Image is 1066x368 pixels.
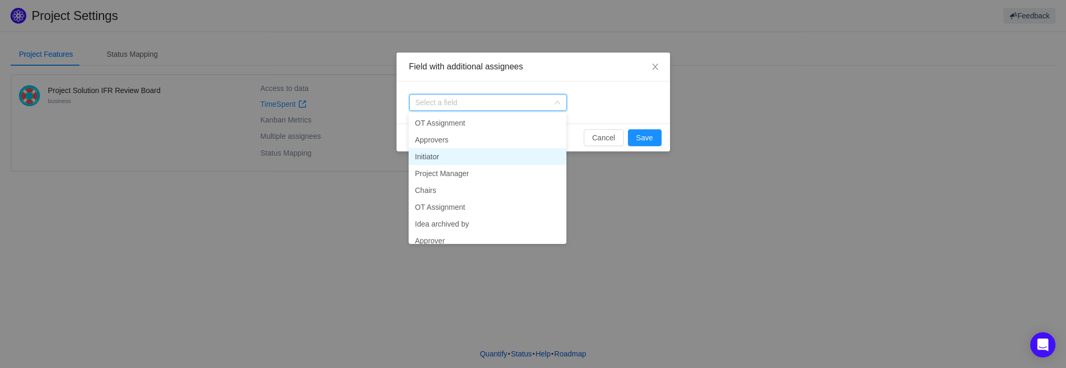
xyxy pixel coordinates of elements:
i: icon: down [554,99,561,107]
li: Project Manager [409,165,566,182]
li: Approvers [409,131,566,148]
li: OT Assignment [409,115,566,131]
li: Chairs [409,182,566,199]
div: Open Intercom Messenger [1030,332,1055,357]
li: Initiator [409,148,566,165]
div: Field with additional assignees [409,61,657,73]
li: OT Assignment [409,199,566,216]
button: Close [641,53,670,82]
i: icon: close [651,63,659,71]
button: Cancel [584,129,624,146]
button: Save [628,129,662,146]
li: Approver [409,232,566,249]
li: Idea archived by [409,216,566,232]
